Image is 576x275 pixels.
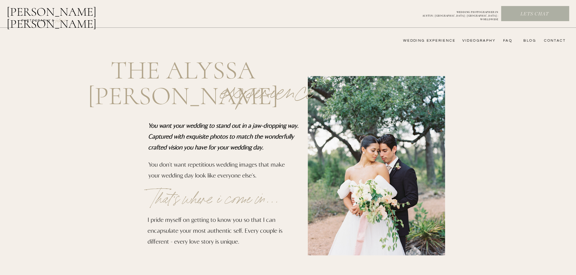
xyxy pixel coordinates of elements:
[395,38,455,43] a: wedding experience
[149,179,299,222] p: That's where i come in...
[521,38,536,43] a: bLog
[18,18,58,26] a: photography &
[500,38,512,43] a: FAQ
[460,38,496,43] a: videography
[412,11,498,17] a: WEDDING PHOTOGRAPHER INAUSTIN | [GEOGRAPHIC_DATA] | [GEOGRAPHIC_DATA] | WORLDWIDE
[148,122,298,151] b: You want your wedding to stand out in a jaw-dropping way. Captured with exquisite photos to match...
[7,6,128,20] a: [PERSON_NAME] [PERSON_NAME]
[412,11,498,17] p: WEDDING PHOTOGRAPHER IN AUSTIN | [GEOGRAPHIC_DATA] | [GEOGRAPHIC_DATA] | WORLDWIDE
[148,214,294,254] p: I pride myself on getting to know you so that I can encapsulate your most authentic self. Every c...
[55,57,311,76] h1: the alyssa [PERSON_NAME]
[501,11,568,18] a: Lets chat
[50,16,72,24] a: FILMs
[542,38,566,43] a: CONTACT
[148,159,294,186] p: You don't want repetitious wedding images that make your wedding day look like everyone else's.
